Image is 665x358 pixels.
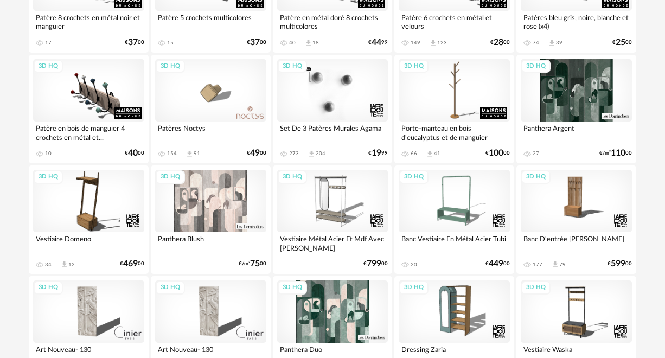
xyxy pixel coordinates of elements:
[490,39,510,46] div: € 00
[399,170,429,184] div: 3D HQ
[312,40,319,46] div: 18
[45,261,52,268] div: 34
[278,170,307,184] div: 3D HQ
[612,39,632,46] div: € 00
[277,122,388,143] div: Set De 3 Patères Murales Agama
[273,55,393,163] a: 3D HQ Set De 3 Patères Murales Agama 273 Download icon 204 €1999
[399,122,510,143] div: Porte-manteau en bois d'eucalyptus et de manguier
[277,232,388,254] div: Vestiaire Métal Acier Et Mdf Avec [PERSON_NAME]
[29,165,149,274] a: 3D HQ Vestiaire Domeno 34 Download icon 12 €46900
[548,39,556,47] span: Download icon
[29,55,149,163] a: 3D HQ Patère en bois de manguier 4 crochets en métal et... 10 €4000
[151,165,271,274] a: 3D HQ Panthera Blush €/m²7500
[156,281,185,295] div: 3D HQ
[533,40,539,46] div: 74
[247,39,266,46] div: € 00
[128,150,138,157] span: 40
[489,150,503,157] span: 100
[551,260,559,268] span: Download icon
[186,150,194,158] span: Download icon
[616,39,625,46] span: 25
[611,260,625,267] span: 599
[45,150,52,157] div: 10
[611,150,625,157] span: 110
[429,39,437,47] span: Download icon
[367,260,381,267] span: 799
[521,170,551,184] div: 3D HQ
[399,232,510,254] div: Banc Vestiaire En Métal Acier Tubi
[151,55,271,163] a: 3D HQ Patères Noctys 154 Download icon 91 €4900
[33,122,144,143] div: Patère en bois de manguier 4 crochets en métal et...
[156,60,185,73] div: 3D HQ
[363,260,388,267] div: € 00
[194,150,200,157] div: 91
[278,60,307,73] div: 3D HQ
[120,260,144,267] div: € 00
[411,40,420,46] div: 149
[125,39,144,46] div: € 00
[68,261,75,268] div: 12
[289,40,296,46] div: 40
[533,150,539,157] div: 27
[33,232,144,254] div: Vestiaire Domeno
[368,39,388,46] div: € 99
[426,150,434,158] span: Download icon
[250,39,260,46] span: 37
[167,40,174,46] div: 15
[399,11,510,33] div: Patère 6 crochets en métal et velours
[485,150,510,157] div: € 00
[167,150,177,157] div: 154
[60,260,68,268] span: Download icon
[411,261,417,268] div: 20
[156,170,185,184] div: 3D HQ
[278,281,307,295] div: 3D HQ
[45,40,52,46] div: 17
[521,11,632,33] div: Patères bleu gris, noire, blanche et rose (x4)
[556,40,562,46] div: 39
[399,281,429,295] div: 3D HQ
[521,232,632,254] div: Banc D'entrée [PERSON_NAME]
[608,260,632,267] div: € 00
[485,260,510,267] div: € 00
[308,150,316,158] span: Download icon
[516,165,636,274] a: 3D HQ Banc D'entrée [PERSON_NAME] 177 Download icon 79 €59900
[434,150,440,157] div: 41
[273,165,393,274] a: 3D HQ Vestiaire Métal Acier Et Mdf Avec [PERSON_NAME] €79900
[521,281,551,295] div: 3D HQ
[599,150,632,157] div: €/m² 00
[411,150,417,157] div: 66
[125,150,144,157] div: € 00
[559,261,566,268] div: 79
[521,122,632,143] div: Panthera Argent
[494,39,503,46] span: 28
[247,150,266,157] div: € 00
[239,260,266,267] div: €/m² 00
[155,11,266,33] div: Patère 5 crochets multicolores
[34,281,63,295] div: 3D HQ
[516,55,636,163] a: 3D HQ Panthera Argent 27 €/m²11000
[372,150,381,157] span: 19
[399,60,429,73] div: 3D HQ
[437,40,447,46] div: 123
[533,261,542,268] div: 177
[155,232,266,254] div: Panthera Blush
[250,150,260,157] span: 49
[372,39,381,46] span: 44
[521,60,551,73] div: 3D HQ
[289,150,299,157] div: 273
[277,11,388,33] div: Patère en métal doré 8 crochets multicolores
[368,150,388,157] div: € 99
[34,170,63,184] div: 3D HQ
[316,150,325,157] div: 204
[489,260,503,267] span: 449
[304,39,312,47] span: Download icon
[250,260,260,267] span: 75
[128,39,138,46] span: 37
[155,122,266,143] div: Patères Noctys
[34,60,63,73] div: 3D HQ
[394,165,514,274] a: 3D HQ Banc Vestiaire En Métal Acier Tubi 20 €44900
[33,11,144,33] div: Patère 8 crochets en métal noir et manguier
[123,260,138,267] span: 469
[394,55,514,163] a: 3D HQ Porte-manteau en bois d'eucalyptus et de manguier 66 Download icon 41 €10000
